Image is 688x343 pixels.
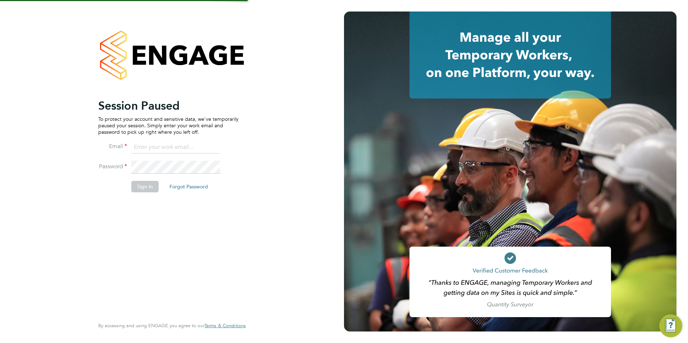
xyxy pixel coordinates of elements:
h2: Session Paused [98,99,239,113]
button: Engage Resource Center [659,314,682,337]
a: Terms & Conditions [204,323,246,329]
p: To protect your account and sensitive data, we've temporarily paused your session. Simply enter y... [98,116,239,136]
label: Password [98,163,127,170]
span: By accessing and using ENGAGE you agree to our [98,323,246,329]
label: Email [98,143,127,150]
button: Sign In [131,181,159,192]
input: Enter your work email... [131,141,220,154]
button: Forgot Password [164,181,214,192]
